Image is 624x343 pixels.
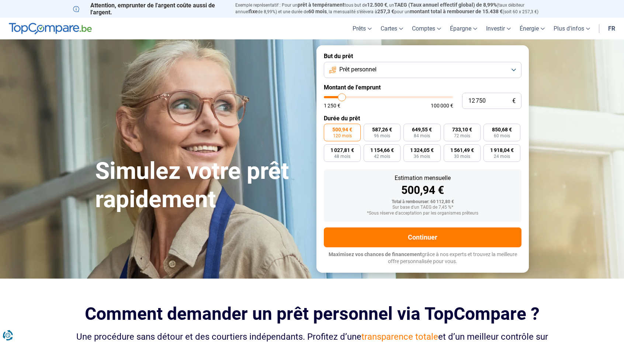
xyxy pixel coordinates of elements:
label: Durée du prêt [324,115,521,122]
button: Continuer [324,227,521,247]
div: 500,94 € [330,185,516,196]
a: Prêts [348,18,376,39]
button: Prêt personnel [324,62,521,78]
a: Énergie [515,18,549,39]
span: TAEG (Taux annuel effectif global) de 8,99% [394,2,497,8]
a: Cartes [376,18,408,39]
h1: Simulez votre prêt rapidement [95,157,308,214]
span: 1 324,05 € [410,148,434,153]
span: 649,55 € [412,127,432,132]
span: 120 mois [333,134,352,138]
span: 48 mois [334,154,350,159]
img: TopCompare [9,23,92,35]
span: transparence totale [361,332,438,342]
p: Exemple représentatif : Pour un tous but de , un (taux débiteur annuel de 8,99%) et une durée de ... [235,2,551,15]
span: prêt à tempérament [298,2,344,8]
span: Maximisez vos chances de financement [329,251,422,257]
div: Total à rembourser: 60 112,80 € [330,199,516,205]
a: Investir [482,18,515,39]
span: 60 mois [308,8,327,14]
span: 1 027,81 € [330,148,354,153]
span: 84 mois [414,134,430,138]
span: 1 918,04 € [490,148,514,153]
span: 60 mois [494,134,510,138]
div: Estimation mensuelle [330,175,516,181]
span: 36 mois [414,154,430,159]
div: *Sous réserve d'acceptation par les organismes prêteurs [330,211,516,216]
span: 500,94 € [332,127,352,132]
span: 587,26 € [372,127,392,132]
label: Montant de l'emprunt [324,84,521,91]
span: montant total à rembourser de 15.438 € [410,8,503,14]
span: 24 mois [494,154,510,159]
p: grâce à nos experts et trouvez la meilleure offre personnalisée pour vous. [324,251,521,265]
p: Attention, emprunter de l'argent coûte aussi de l'argent. [73,2,226,16]
a: Épargne [446,18,482,39]
span: 733,10 € [452,127,472,132]
label: But du prêt [324,53,521,60]
span: 850,68 € [492,127,512,132]
span: 30 mois [454,154,470,159]
span: 257,3 € [377,8,394,14]
span: 12.500 € [367,2,387,8]
span: 42 mois [374,154,390,159]
a: Plus d'infos [549,18,594,39]
span: 96 mois [374,134,390,138]
a: Comptes [408,18,446,39]
span: 100 000 € [431,103,453,108]
span: € [512,98,516,104]
div: Sur base d'un TAEG de 7,45 %* [330,205,516,210]
span: Prêt personnel [339,66,377,74]
span: 1 154,66 € [370,148,394,153]
h2: Comment demander un prêt personnel via TopCompare ? [73,304,551,324]
span: fixe [249,8,258,14]
a: fr [604,18,620,39]
span: 72 mois [454,134,470,138]
span: 1 250 € [324,103,340,108]
span: 1 561,49 € [450,148,474,153]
